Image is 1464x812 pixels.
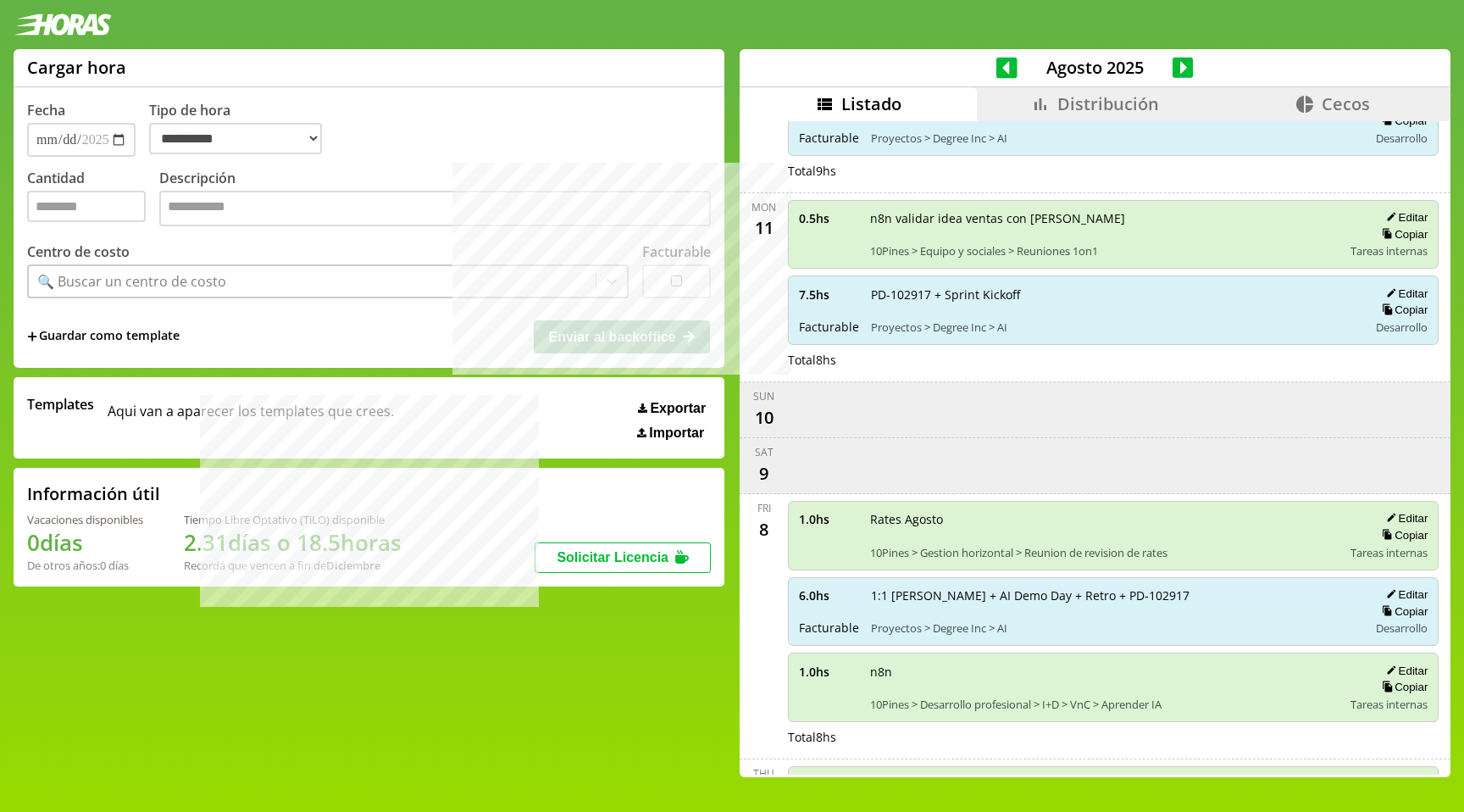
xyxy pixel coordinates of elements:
[649,425,704,441] span: Importar
[1381,210,1428,225] button: Editar
[751,515,778,542] div: 8
[27,101,65,120] label: Fecha
[27,191,146,222] input: Cantidad
[799,511,858,527] span: 1.0 hs
[1018,56,1173,79] span: Agosto 2025
[1381,511,1428,526] button: Editar
[1376,131,1428,146] span: Desarrollo
[149,123,322,154] select: Tipo de hora
[871,620,1357,636] span: Proyectos > Degree Inc > AI
[740,121,1450,776] div: scrollable content
[755,445,774,459] div: Sat
[27,56,126,79] h1: Cargar hora
[27,242,130,261] label: Centro de costo
[27,395,94,414] span: Templates
[799,319,859,335] span: Facturable
[871,131,1357,146] span: Proyectos > Degree Inc > AI
[870,511,1339,527] span: Rates Agosto
[753,389,774,403] div: Sun
[326,558,380,573] b: Diciembre
[184,512,402,527] div: Tiempo Libre Optativo (TiLO) disponible
[149,101,335,157] label: Tipo de hora
[27,527,143,558] h1: 0 días
[871,286,1357,303] span: PD-102917 + Sprint Kickoff
[1350,545,1428,560] span: Tareas internas
[1381,286,1428,301] button: Editar
[27,169,159,231] label: Cantidad
[1350,243,1428,259] span: Tareas internas
[184,527,402,558] h1: 2.31 días o 18.5 horas
[642,242,711,261] label: Facturable
[37,272,226,291] div: 🔍 Buscar un centro de costo
[1377,604,1428,619] button: Copiar
[650,401,706,416] span: Exportar
[1376,620,1428,636] span: Desarrollo
[27,327,180,346] span: +Guardar como template
[108,395,394,441] span: Aqui van a aparecer los templates que crees.
[788,729,1439,745] div: Total 8 hs
[751,403,778,431] div: 10
[799,664,858,680] span: 1.0 hs
[14,14,112,36] img: logotipo
[788,163,1439,179] div: Total 9 hs
[753,766,774,781] div: Thu
[871,320,1357,335] span: Proyectos > Degree Inc > AI
[751,214,778,242] div: 11
[870,664,1339,680] span: n8n
[1350,697,1428,712] span: Tareas internas
[799,210,858,226] span: 0.5 hs
[1377,114,1428,128] button: Copiar
[870,545,1339,560] span: 10Pines > Gestion horizontal > Reunion de revision de rates
[788,352,1439,368] div: Total 8 hs
[27,327,37,346] span: +
[184,558,402,573] div: Recordá que vencen a fin de
[159,169,711,231] label: Descripción
[799,587,859,603] span: 6.0 hs
[841,92,901,115] span: Listado
[1322,92,1370,115] span: Cecos
[1377,227,1428,242] button: Copiar
[799,620,859,636] span: Facturable
[1377,528,1428,542] button: Copiar
[757,501,771,515] div: Fri
[1377,303,1428,317] button: Copiar
[1377,680,1428,694] button: Copiar
[1381,587,1428,602] button: Editar
[799,130,859,146] span: Facturable
[799,286,859,303] span: 7.5 hs
[159,191,711,226] textarea: Descripción
[535,542,711,573] button: Solicitar Licencia
[871,587,1357,603] span: 1:1 [PERSON_NAME] + AI Demo Day + Retro + PD-102917
[1057,92,1159,115] span: Distribución
[27,482,160,505] h2: Información útil
[751,200,776,214] div: Mon
[557,550,668,565] span: Solicitar Licencia
[751,459,778,487] div: 9
[633,400,711,417] button: Exportar
[870,697,1339,712] span: 10Pines > Desarrollo profesional > I+D > VnC > Aprender IA
[870,243,1339,259] span: 10Pines > Equipo y sociales > Reuniones 1on1
[1376,320,1428,335] span: Desarrollo
[27,558,143,573] div: De otros años: 0 días
[1381,664,1428,678] button: Editar
[870,210,1339,226] span: n8n validar idea ventas con [PERSON_NAME]
[27,512,143,527] div: Vacaciones disponibles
